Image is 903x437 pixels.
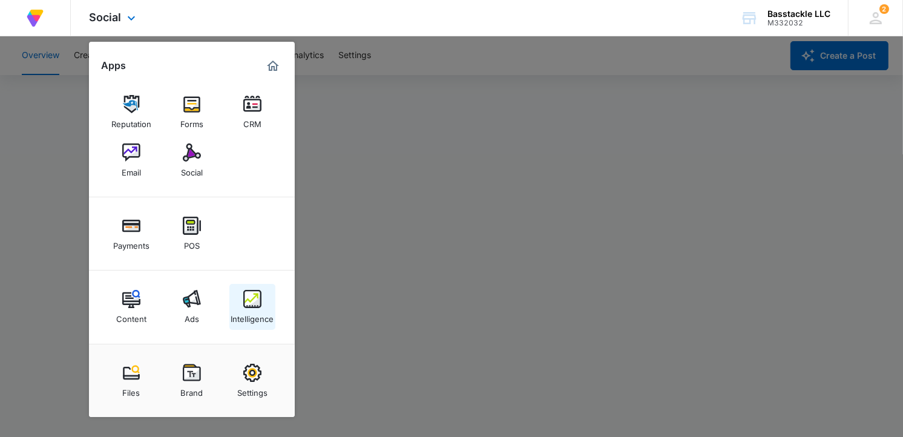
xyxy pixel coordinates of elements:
a: CRM [229,89,275,135]
div: CRM [243,113,261,129]
a: Social [169,137,215,183]
a: Forms [169,89,215,135]
div: Ads [185,308,199,324]
a: Reputation [108,89,154,135]
a: Brand [169,358,215,404]
h2: Apps [101,60,126,71]
div: account id [767,19,830,27]
a: Settings [229,358,275,404]
div: Settings [237,382,268,398]
img: Volusion [24,7,46,29]
div: Social [181,162,203,177]
div: Email [122,162,141,177]
div: notifications count [879,4,889,14]
a: POS [169,211,215,257]
a: Marketing 360® Dashboard [263,56,283,76]
a: Email [108,137,154,183]
div: POS [184,235,200,251]
a: Intelligence [229,284,275,330]
div: Payments [113,235,149,251]
a: Ads [169,284,215,330]
a: Content [108,284,154,330]
span: Social [89,11,121,24]
div: Intelligence [231,308,274,324]
a: Payments [108,211,154,257]
div: Reputation [111,113,151,129]
div: Forms [180,113,203,129]
span: 2 [879,4,889,14]
div: Content [116,308,146,324]
div: Brand [181,382,203,398]
div: Files [123,382,140,398]
div: account name [767,9,830,19]
a: Files [108,358,154,404]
